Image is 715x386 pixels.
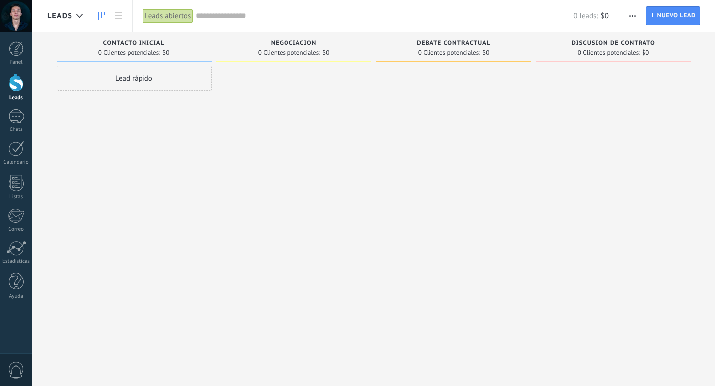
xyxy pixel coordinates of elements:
div: Correo [2,226,31,233]
span: 0 leads: [573,11,598,21]
div: Chats [2,127,31,133]
div: Contacto inicial [62,40,207,48]
span: $0 [601,11,609,21]
span: 0 Clientes potenciales: [98,50,160,56]
div: Discusión de contrato [541,40,686,48]
span: $0 [162,50,169,56]
div: Estadísticas [2,258,31,265]
span: Nuevo lead [657,7,696,25]
div: Debate contractual [381,40,526,48]
span: Debate contractual [417,40,490,47]
div: Leads abiertos [143,9,193,23]
span: Negociación [271,40,317,47]
span: Contacto inicial [103,40,165,47]
span: Leads [47,11,72,21]
span: $0 [482,50,489,56]
div: Calendario [2,159,31,166]
span: $0 [322,50,329,56]
div: Ayuda [2,293,31,300]
span: Discusión de contrato [572,40,655,47]
span: 0 Clientes potenciales: [418,50,480,56]
a: Nuevo lead [646,6,700,25]
div: Lead rápido [57,66,212,91]
div: Negociación [221,40,366,48]
div: Listas [2,194,31,200]
span: 0 Clientes potenciales: [578,50,640,56]
span: $0 [642,50,649,56]
div: Panel [2,59,31,65]
span: 0 Clientes potenciales: [258,50,320,56]
div: Leads [2,95,31,101]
